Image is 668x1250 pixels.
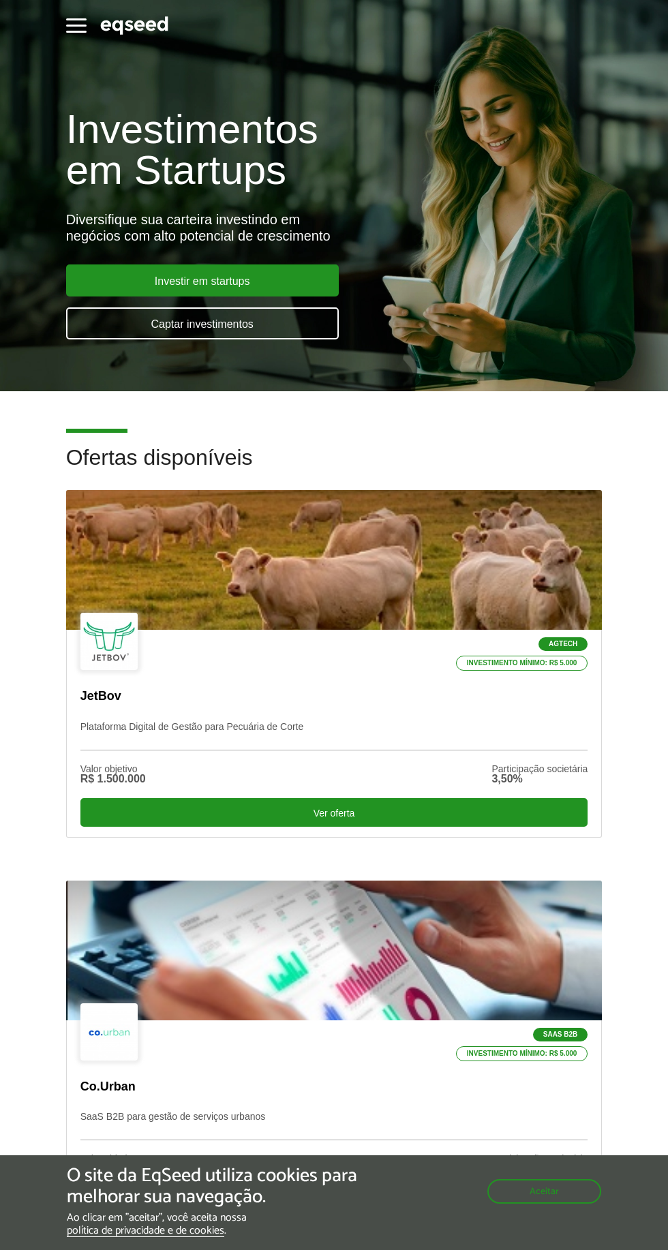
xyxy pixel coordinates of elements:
h1: Investimentos em Startups [66,109,603,191]
h2: Ofertas disponíveis [66,446,603,490]
p: Investimento mínimo: R$ 5.000 [456,1046,588,1061]
p: Co.Urban [80,1080,588,1095]
div: R$ 1.500.000 [80,774,146,784]
p: Ao clicar em "aceitar", você aceita nossa . [67,1211,387,1237]
a: SaaS B2B Investimento mínimo: R$ 5.000 Co.Urban SaaS B2B para gestão de serviços urbanos Valor ob... [66,881,603,1228]
div: Participação societária [491,764,588,774]
p: JetBov [80,689,588,704]
button: Aceitar [487,1179,601,1204]
a: Captar investimentos [66,307,339,339]
h5: O site da EqSeed utiliza cookies para melhorar sua navegação. [67,1165,387,1208]
p: Plataforma Digital de Gestão para Pecuária de Corte [80,721,588,750]
img: EqSeed [100,14,168,37]
p: Investimento mínimo: R$ 5.000 [456,656,588,671]
a: política de privacidade e de cookies [67,1225,224,1237]
p: SaaS B2B para gestão de serviços urbanos [80,1111,588,1140]
div: Ver oferta [80,798,588,827]
a: Investir em startups [66,264,339,296]
p: SaaS B2B [533,1028,588,1041]
div: 3,50% [491,774,588,784]
div: Diversifique sua carteira investindo em negócios com alto potencial de crescimento [66,211,603,244]
div: Participação societária [491,1154,588,1163]
p: Agtech [538,637,588,651]
div: Valor objetivo [80,764,146,774]
div: Valor objetivo [80,1154,146,1163]
a: Agtech Investimento mínimo: R$ 5.000 JetBov Plataforma Digital de Gestão para Pecuária de Corte V... [66,490,603,837]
